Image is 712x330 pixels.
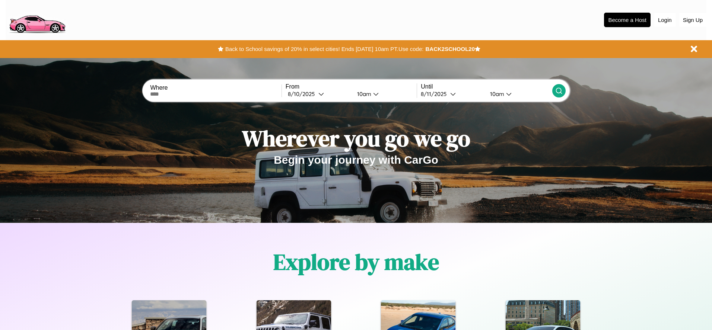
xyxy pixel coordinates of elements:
div: 10am [353,90,373,97]
label: Until [421,83,552,90]
img: logo [6,4,69,35]
button: 8/10/2025 [286,90,351,98]
div: 8 / 10 / 2025 [288,90,318,97]
div: 10am [486,90,506,97]
label: Where [150,84,281,91]
button: 10am [351,90,417,98]
button: Login [654,13,676,27]
button: Become a Host [604,13,651,27]
label: From [286,83,417,90]
button: 10am [484,90,552,98]
h1: Explore by make [273,247,439,277]
div: 8 / 11 / 2025 [421,90,450,97]
button: Back to School savings of 20% in select cities! Ends [DATE] 10am PT.Use code: [223,44,425,54]
b: BACK2SCHOOL20 [425,46,475,52]
button: Sign Up [679,13,706,27]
